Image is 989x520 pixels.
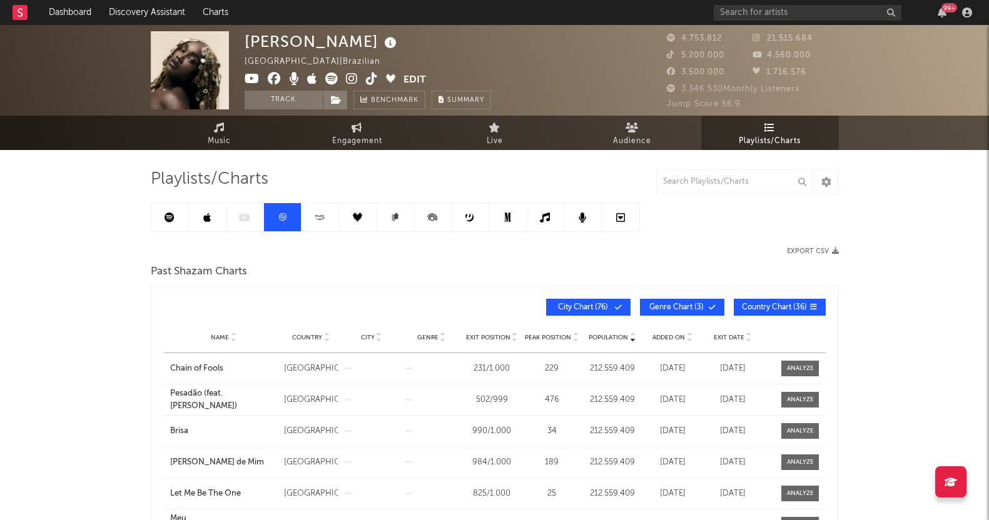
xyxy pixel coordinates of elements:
[525,487,579,500] div: 25
[151,264,247,279] span: Past Shazam Charts
[589,334,628,341] span: Population
[353,91,425,109] a: Benchmark
[151,172,268,187] span: Playlists/Charts
[465,394,519,406] div: 502 / 999
[787,247,839,255] button: Export CSV
[284,487,338,500] div: [GEOGRAPHIC_DATA]
[525,425,579,437] div: 34
[361,334,375,341] span: City
[284,456,338,469] div: [GEOGRAPHIC_DATA]
[706,394,759,406] div: [DATE]
[332,134,382,149] span: Engagement
[170,362,278,375] a: Chain of Fools
[586,456,639,469] div: 212.559.409
[742,304,807,311] span: Country Chart ( 36 )
[701,116,839,150] a: Playlists/Charts
[292,334,322,341] span: Country
[667,51,724,59] span: 5.200.000
[667,100,741,108] span: Jump Score: 56.9
[646,456,699,469] div: [DATE]
[656,169,813,194] input: Search Playlists/Charts
[371,93,418,108] span: Benchmark
[706,425,759,437] div: [DATE]
[417,334,439,341] span: Genre
[753,68,806,76] span: 1.716.576
[706,362,759,375] div: [DATE]
[170,487,278,500] a: Let Me Be The One
[170,456,278,469] a: [PERSON_NAME] de Mim
[646,394,699,406] div: [DATE]
[426,116,564,150] a: Live
[648,304,706,311] span: Genre Chart ( 3 )
[667,85,799,93] span: 3.346.530 Monthly Listeners
[525,456,579,469] div: 189
[525,334,571,341] span: Peak Position
[753,34,813,42] span: 21.515.684
[170,425,278,437] a: Brisa
[714,334,744,341] span: Exit Date
[613,134,651,149] span: Audience
[554,304,612,311] span: City Chart ( 76 )
[646,487,699,500] div: [DATE]
[646,425,699,437] div: [DATE]
[586,362,639,375] div: 212.559.409
[652,334,685,341] span: Added On
[753,51,811,59] span: 4.560.000
[586,487,639,500] div: 212.559.409
[245,31,400,52] div: [PERSON_NAME]
[941,3,957,12] div: 99 +
[667,68,724,76] span: 3.500.000
[564,116,701,150] a: Audience
[208,134,231,149] span: Music
[640,299,724,316] button: Genre Chart(3)
[284,425,338,437] div: [GEOGRAPHIC_DATA]
[586,425,639,437] div: 212.559.409
[586,394,639,406] div: 212.559.409
[465,362,519,375] div: 231 / 1.000
[465,487,519,500] div: 825 / 1.000
[734,299,826,316] button: Country Chart(36)
[938,7,946,17] button: 99+
[170,387,278,412] a: Pesadão (feat. [PERSON_NAME])
[714,5,901,21] input: Search for artists
[245,91,323,109] button: Track
[525,394,579,406] div: 476
[706,487,759,500] div: [DATE]
[284,362,338,375] div: [GEOGRAPHIC_DATA]
[466,334,510,341] span: Exit Position
[403,72,426,88] button: Edit
[245,54,395,69] div: [GEOGRAPHIC_DATA] | Brazilian
[525,362,579,375] div: 229
[432,91,491,109] button: Summary
[646,362,699,375] div: [DATE]
[288,116,426,150] a: Engagement
[667,34,722,42] span: 4.753.812
[284,394,338,406] div: [GEOGRAPHIC_DATA]
[706,456,759,469] div: [DATE]
[151,116,288,150] a: Music
[465,456,519,469] div: 984 / 1.000
[739,134,801,149] span: Playlists/Charts
[447,97,484,104] span: Summary
[487,134,503,149] span: Live
[211,334,229,341] span: Name
[546,299,631,316] button: City Chart(76)
[465,425,519,437] div: 990 / 1.000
